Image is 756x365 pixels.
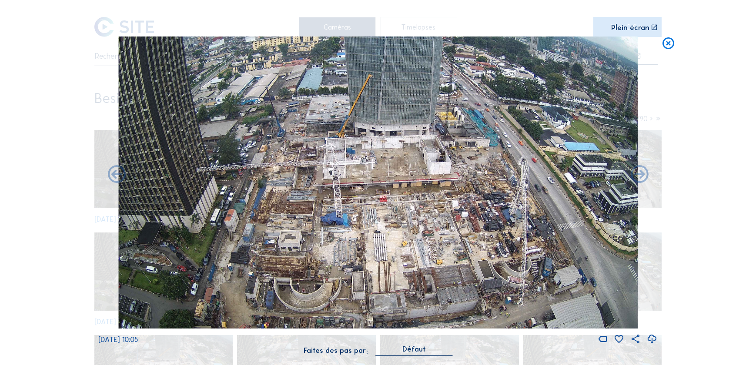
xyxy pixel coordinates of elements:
div: Défaut [375,345,452,355]
div: Faites des pas par: [304,347,368,354]
i: Forward [106,164,127,186]
div: Plein écran [611,24,649,31]
div: Défaut [402,345,426,353]
img: Image [118,36,638,328]
i: Back [629,164,650,186]
span: [DATE] 10:05 [98,335,138,344]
